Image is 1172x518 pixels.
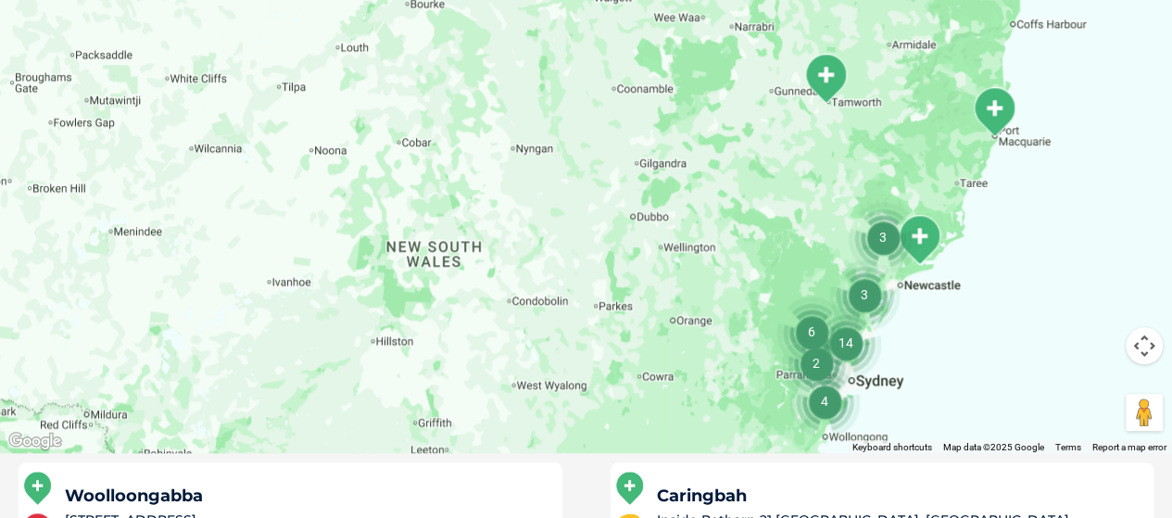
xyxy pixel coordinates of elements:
div: 14 [811,308,881,378]
button: Keyboard shortcuts [852,441,932,454]
a: Click to see this area on Google Maps [5,429,66,453]
button: Map camera controls [1126,327,1163,364]
div: South Tamworth [802,53,849,104]
h5: Caringbah [657,487,1138,504]
a: Report a map error [1092,442,1166,452]
div: 3 [829,259,900,330]
div: 4 [789,366,860,436]
div: 6 [776,297,847,367]
a: Terms (opens in new tab) [1055,442,1081,452]
div: Port Macquarie [971,86,1017,137]
div: Tanilba Bay [896,214,942,265]
h5: Woolloongabba [65,487,546,504]
button: Drag Pegman onto the map to open Street View [1126,394,1163,431]
span: Map data ©2025 Google [943,442,1044,452]
div: 3 [848,202,918,272]
img: Google [5,429,66,453]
